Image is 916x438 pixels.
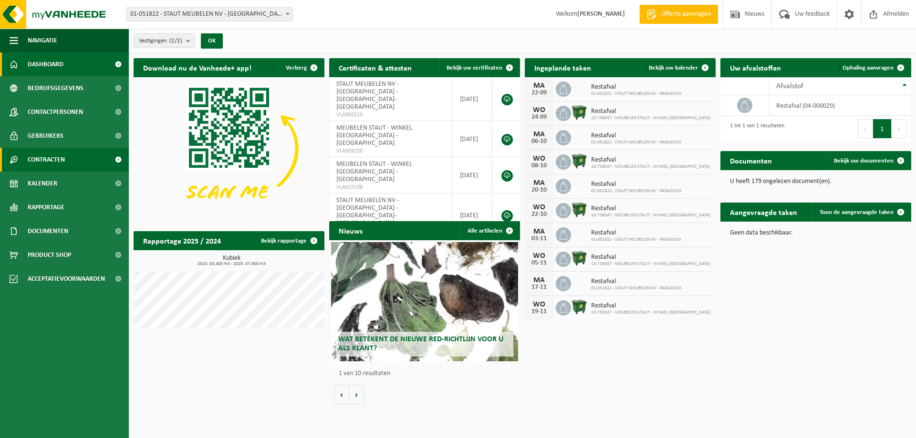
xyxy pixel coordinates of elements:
strong: [PERSON_NAME] [577,10,625,18]
div: 22-09 [530,90,549,96]
span: 10-738047 - MEUBELEN STAUT - WINKEL [GEOGRAPHIC_DATA] [591,164,710,170]
span: Toon de aangevraagde taken [820,209,894,215]
span: STAUT MEUBELEN NV - [GEOGRAPHIC_DATA] - [GEOGRAPHIC_DATA]-[GEOGRAPHIC_DATA] [336,81,399,111]
p: 1 van 10 resultaten [339,370,515,377]
span: 01-051822 - STAUT MEUBELEN NV - PARADISIO [591,91,681,97]
div: WO [530,204,549,211]
h2: Certificaten & attesten [329,58,421,77]
img: WB-1100-HPE-GN-01 [571,202,587,218]
div: 06-10 [530,138,549,145]
h2: Documenten [720,151,781,170]
button: OK [201,33,223,49]
a: Alle artikelen [460,221,519,240]
a: Toon de aangevraagde taken [812,203,910,222]
span: STAUT MEUBELEN NV - [GEOGRAPHIC_DATA] - [GEOGRAPHIC_DATA]-[GEOGRAPHIC_DATA] [336,197,399,227]
div: 20-10 [530,187,549,194]
span: MEUBELEN STAUT - WINKEL [GEOGRAPHIC_DATA] - [GEOGRAPHIC_DATA] [336,124,412,147]
span: VLA615108 [336,183,445,191]
div: MA [530,179,549,187]
span: Restafval [591,108,710,115]
h2: Download nu de Vanheede+ app! [134,58,261,77]
span: Dashboard [28,52,63,76]
button: 1 [873,119,892,138]
span: 10-738047 - MEUBELEN STAUT - WINKEL [GEOGRAPHIC_DATA] [591,115,710,121]
div: 19-11 [530,308,549,315]
div: 05-11 [530,260,549,266]
span: 01-051822 - STAUT MEUBELEN NV - PARADISIO - NIEUWKERKEN-WAAS [126,7,293,21]
span: Gebruikers [28,124,63,148]
span: Restafval [591,83,681,91]
td: [DATE] [453,77,492,121]
h2: Rapportage 2025 / 2024 [134,231,230,250]
span: VLA903220 [336,147,445,155]
button: Volgende [349,385,364,404]
span: Acceptatievoorwaarden [28,267,105,291]
span: 10-738047 - MEUBELEN STAUT - WINKEL [GEOGRAPHIC_DATA] [591,310,710,316]
td: restafval (04-000029) [769,95,911,116]
span: Restafval [591,229,681,237]
span: Restafval [591,181,681,188]
span: 01-051822 - STAUT MEUBELEN NV - PARADISIO [591,285,681,291]
div: 08-10 [530,163,549,169]
a: Bekijk rapportage [253,231,323,250]
span: Kalender [28,172,57,195]
span: Bekijk uw kalender [649,65,698,71]
td: [DATE] [453,157,492,194]
span: Ophaling aanvragen [843,65,894,71]
div: MA [530,228,549,235]
span: 01-051822 - STAUT MEUBELEN NV - PARADISIO - NIEUWKERKEN-WAAS [126,8,292,21]
a: Bekijk uw certificaten [439,58,519,77]
span: 10-738047 - MEUBELEN STAUT - WINKEL [GEOGRAPHIC_DATA] [591,213,710,218]
span: VLA903219 [336,111,445,119]
span: Product Shop [28,243,71,267]
span: Restafval [591,302,710,310]
span: Restafval [591,132,681,140]
span: 01-051822 - STAUT MEUBELEN NV - PARADISIO [591,140,681,145]
button: Next [892,119,906,138]
div: 24-09 [530,114,549,121]
h2: Uw afvalstoffen [720,58,791,77]
span: Afvalstof [776,82,803,90]
div: WO [530,252,549,260]
h3: Kubiek [138,255,324,266]
span: Contracten [28,148,65,172]
span: Restafval [591,278,681,285]
div: 1 tot 1 van 1 resultaten [725,118,784,139]
button: Vestigingen(2/2) [134,33,195,48]
span: 01-051822 - STAUT MEUBELEN NV - PARADISIO [591,237,681,243]
a: Ophaling aanvragen [835,58,910,77]
div: WO [530,301,549,308]
span: MEUBELEN STAUT - WINKEL [GEOGRAPHIC_DATA] - [GEOGRAPHIC_DATA] [336,161,412,183]
span: Restafval [591,205,710,213]
p: Geen data beschikbaar. [730,230,902,236]
div: MA [530,131,549,138]
span: Bekijk uw documenten [834,158,894,164]
span: Navigatie [28,29,57,52]
a: Bekijk uw kalender [641,58,715,77]
span: Wat betekent de nieuwe RED-richtlijn voor u als klant? [338,336,503,352]
span: Verberg [286,65,307,71]
img: WB-1100-HPE-GN-01 [571,153,587,169]
span: Documenten [28,219,68,243]
h2: Aangevraagde taken [720,203,807,221]
div: MA [530,276,549,284]
h2: Ingeplande taken [525,58,601,77]
div: MA [530,82,549,90]
div: WO [530,106,549,114]
button: Vorige [334,385,349,404]
span: Offerte aanvragen [659,10,713,19]
span: 10-738047 - MEUBELEN STAUT - WINKEL [GEOGRAPHIC_DATA] [591,261,710,267]
button: Previous [858,119,873,138]
a: Offerte aanvragen [639,5,718,24]
span: Restafval [591,254,710,261]
div: 17-11 [530,284,549,291]
span: 01-051822 - STAUT MEUBELEN NV - PARADISIO [591,188,681,194]
td: [DATE] [453,194,492,237]
img: WB-1100-HPE-GN-01 [571,250,587,266]
a: Wat betekent de nieuwe RED-richtlijn voor u als klant? [331,242,518,361]
div: 03-11 [530,235,549,242]
td: [DATE] [453,121,492,157]
span: Contactpersonen [28,100,83,124]
button: Verberg [278,58,323,77]
span: Bedrijfsgegevens [28,76,83,100]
